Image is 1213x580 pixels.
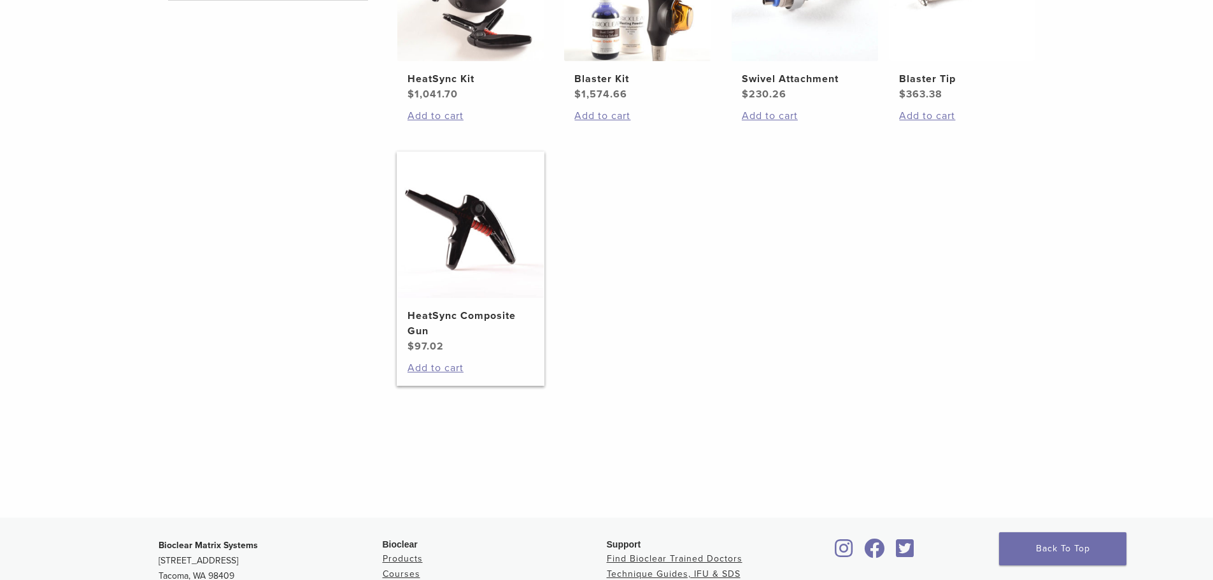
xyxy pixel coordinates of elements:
[742,71,868,87] h2: Swivel Attachment
[408,360,534,376] a: Add to cart: “HeatSync Composite Gun”
[999,532,1126,565] a: Back To Top
[742,88,786,101] bdi: 230.26
[892,546,919,559] a: Bioclear
[607,539,641,549] span: Support
[742,88,749,101] span: $
[408,108,534,124] a: Add to cart: “HeatSync Kit”
[383,539,418,549] span: Bioclear
[408,340,444,353] bdi: 97.02
[899,88,942,101] bdi: 363.38
[574,71,700,87] h2: Blaster Kit
[408,308,534,339] h2: HeatSync Composite Gun
[397,152,545,354] a: HeatSync Composite GunHeatSync Composite Gun $97.02
[607,553,742,564] a: Find Bioclear Trained Doctors
[860,546,890,559] a: Bioclear
[831,546,858,559] a: Bioclear
[574,108,700,124] a: Add to cart: “Blaster Kit”
[574,88,581,101] span: $
[742,108,868,124] a: Add to cart: “Swivel Attachment”
[383,553,423,564] a: Products
[899,71,1025,87] h2: Blaster Tip
[408,71,534,87] h2: HeatSync Kit
[899,88,906,101] span: $
[899,108,1025,124] a: Add to cart: “Blaster Tip”
[574,88,627,101] bdi: 1,574.66
[408,88,415,101] span: $
[408,340,415,353] span: $
[397,152,544,298] img: HeatSync Composite Gun
[607,569,741,579] a: Technique Guides, IFU & SDS
[159,540,258,551] strong: Bioclear Matrix Systems
[408,88,458,101] bdi: 1,041.70
[383,569,420,579] a: Courses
